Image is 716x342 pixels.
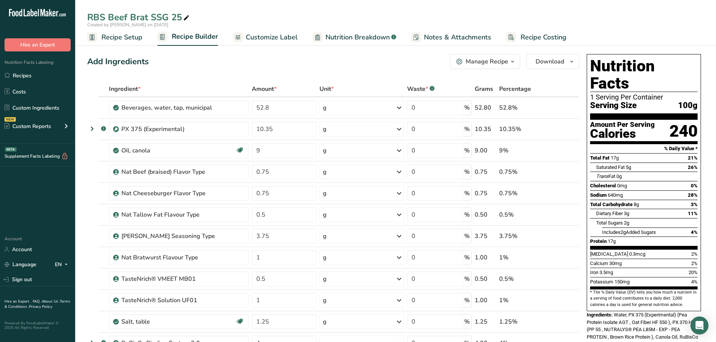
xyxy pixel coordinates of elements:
div: g [323,253,327,262]
span: 150mg [615,279,630,285]
a: FAQ . [33,299,42,304]
a: Customize Label [233,29,298,46]
div: g [323,274,327,283]
span: 2g [621,229,626,235]
div: 240 [669,121,698,141]
div: 1.25 [475,317,496,326]
div: 10.35 [475,125,496,134]
div: [PERSON_NAME] Seasoning Type [121,232,215,241]
div: g [323,317,327,326]
span: Calcium [590,261,608,266]
span: Customize Label [246,32,298,42]
button: Hire an Expert [5,38,71,51]
div: RBS Beef Brat SSG 25 [87,11,191,24]
i: Trans [596,173,609,179]
div: NEW [5,117,16,122]
div: g [323,103,327,112]
div: BETA [5,147,17,152]
div: 3.75 [475,232,496,241]
div: 10.35% [499,125,543,134]
div: Add Ingredients [87,56,149,68]
span: Includes Added Sugars [602,229,656,235]
div: Custom Reports [5,122,51,130]
div: g [323,189,327,198]
section: % Daily Value * [590,144,698,153]
a: Hire an Expert . [5,299,31,304]
span: Recipe Builder [172,32,218,42]
div: 0.50 [475,210,496,219]
span: Serving Size [590,101,637,110]
div: 0.50 [475,274,496,283]
span: 3% [691,202,698,207]
span: 26% [688,164,698,170]
div: 1% [499,296,543,305]
a: Nutrition Breakdown [313,29,396,46]
span: Ingredient [109,84,141,93]
div: 1 Serving Per Container [590,93,698,101]
span: Total Sugars [596,220,623,226]
div: 0.5% [499,210,543,219]
span: 2g [624,220,629,226]
span: Total Fat [590,155,610,161]
span: 20% [689,270,698,275]
div: g [323,210,327,219]
span: Iron [590,270,598,275]
div: Calories [590,128,655,139]
div: 1.00 [475,253,496,262]
div: 0.75 [475,189,496,198]
div: Nat Beef (braised) Flavor Type [121,167,215,176]
span: Sodium [590,192,607,198]
span: 4% [691,279,698,285]
div: Nat Tallow Fat Flavour Type [121,210,215,219]
span: 21% [688,155,698,161]
a: Terms & Conditions . [5,299,70,309]
span: 30mg [609,261,622,266]
div: g [323,296,327,305]
span: 0g [616,173,622,179]
span: 17g [608,238,616,244]
span: Potassium [590,279,613,285]
div: 0.75% [499,167,543,176]
div: Oil, canola [121,146,215,155]
span: 4% [691,229,698,235]
span: Protein [590,238,607,244]
h1: Nutrition Facts [590,57,698,92]
span: Total Carbohydrate [590,202,633,207]
div: Nat Cheeseburger Flavor Type [121,189,215,198]
span: 5g [626,164,631,170]
span: Notes & Attachments [424,32,491,42]
div: g [323,167,327,176]
span: Fat [596,173,615,179]
span: Dietary Fiber [596,211,623,216]
span: 2% [691,261,698,266]
div: g [323,232,327,241]
a: About Us . [42,299,60,304]
div: EN [55,260,71,269]
div: 0.5% [499,274,543,283]
button: Manage Recipe [450,54,520,69]
div: Salt, table [121,317,215,326]
div: TasteNrich® Solution UF01 [121,296,215,305]
span: 3g [624,211,629,216]
span: 11% [688,211,698,216]
span: Recipe Costing [521,32,566,42]
div: g [323,146,327,155]
span: Saturated Fat [596,164,625,170]
button: Download [526,54,579,69]
div: Nat Bratwurst Flavour Type [121,253,215,262]
span: 640mg [608,192,623,198]
span: 0% [691,183,698,188]
span: 3.5mg [599,270,613,275]
span: 100g [678,101,698,110]
div: 52.8% [499,103,543,112]
a: Recipe Builder [157,28,218,46]
div: 9.00 [475,146,496,155]
span: Nutrition Breakdown [325,32,390,42]
div: 0.75% [499,189,543,198]
div: 1% [499,253,543,262]
div: Amount Per Serving [590,121,655,128]
span: Amount [252,84,277,93]
a: Recipe Setup [87,29,142,46]
span: 2% [691,251,698,257]
span: Recipe Setup [101,32,142,42]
